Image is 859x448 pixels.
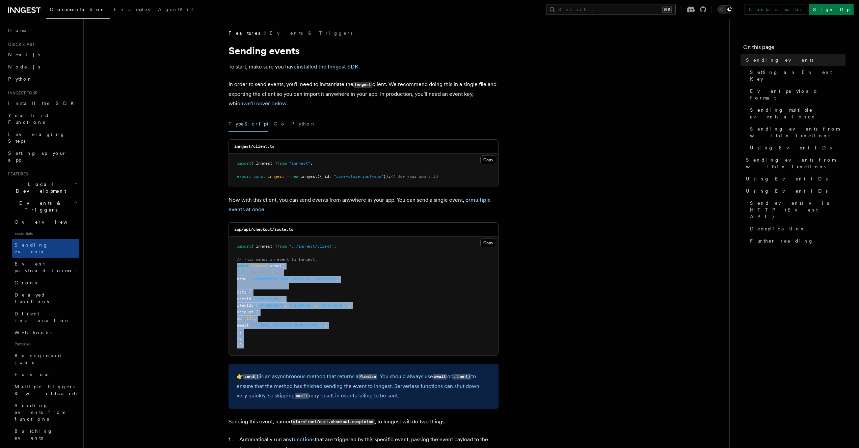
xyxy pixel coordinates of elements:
a: Using Event IDs [743,185,845,197]
span: ({ [279,263,284,268]
span: Webhooks [15,330,52,335]
kbd: ⌘K [662,6,672,13]
span: Send events via HTTP (Event API) [750,200,845,220]
span: , [284,303,287,308]
span: // This sends an event to Inngest. [237,257,317,262]
h1: Sending events [229,45,499,57]
span: Using Event IDs [746,188,828,194]
code: await [433,374,447,380]
span: Background jobs [15,353,62,365]
a: Your first Functions [5,109,79,128]
span: Sending events [15,242,48,254]
span: Sending events [746,57,813,63]
span: Local Development [5,181,74,194]
span: "sdf098487" [289,303,315,308]
span: "acme-storefront-app" [334,174,383,179]
span: Multiple triggers & wildcards [15,384,78,396]
button: TypeScript [229,116,268,132]
span: inngest [268,174,284,179]
span: { inngest } [251,244,277,249]
a: multiple events at once [229,197,491,213]
span: } [237,329,239,334]
a: Further reading [747,235,845,247]
code: Promise [358,374,377,380]
span: Python [8,76,33,82]
code: inngest/client.ts [234,144,274,149]
span: "9f08sdh84" [258,303,284,308]
a: Sending events from functions [12,399,79,425]
span: Event payload format [15,261,78,273]
span: Features [229,30,260,36]
span: new [291,174,298,179]
span: { [249,290,251,295]
a: Leveraging Steps [5,128,79,147]
span: : [253,310,256,314]
span: AgentKit [158,7,194,12]
span: "storefront/cart.checkout.completed" [251,277,336,281]
span: }); [237,342,244,347]
span: Event payload format [750,88,845,101]
span: export [237,174,251,179]
span: "../inngest/client" [289,244,334,249]
a: Setting an Event Key [747,66,845,85]
a: we'll cover below [243,100,287,107]
a: Contact sales [745,4,806,15]
button: Toggle dark mode [717,5,733,13]
button: Copy [480,239,496,247]
span: , [239,329,242,334]
span: import [237,244,251,249]
span: data [237,290,246,295]
span: inngest [251,263,268,268]
span: Your first Functions [8,113,48,125]
p: Sending this event, named , to Inngest will do two things: [229,417,499,427]
a: Python [5,73,79,85]
span: Further reading [750,237,813,244]
code: app/api/checkout/route.ts [234,227,293,232]
span: from [277,161,287,166]
a: Batching events [12,425,79,444]
a: Setting up your app [5,147,79,166]
span: Delayed functions [15,292,49,304]
span: Direct invocation [15,311,70,323]
p: Now with this client, you can send events from anywhere in your app. You can send a single event,... [229,195,499,214]
span: Setting an Event Key [750,69,845,82]
a: Multiple triggers & wildcards [12,381,79,399]
span: , [336,277,339,281]
p: In order to send events, you'll need to instantiate the client. We recommend doing this in a sing... [229,80,499,108]
a: Event payload format [12,258,79,277]
span: }); [383,174,391,179]
a: Delayed functions [12,289,79,308]
a: Sending multiple events at once [747,104,845,123]
span: Sending multiple events at once [750,107,845,120]
a: Send events via HTTP (Event API) [747,197,845,223]
p: To start, make sure you have . [229,62,499,72]
span: : [329,174,331,179]
span: const [253,174,265,179]
span: Inngest tour [5,90,38,96]
a: functions [292,436,315,443]
span: // The event's data [242,283,287,288]
span: Crons [15,280,37,285]
span: Inngest [301,174,317,179]
span: ] [346,303,348,308]
button: Go [274,116,286,132]
span: , [253,316,256,321]
a: Background jobs [12,349,79,368]
a: AgentKit [154,2,198,18]
span: , [239,336,242,341]
button: Copy [480,156,496,164]
span: account [237,310,253,314]
span: : [253,303,256,308]
span: Sending events from functions [15,403,65,422]
a: Deduplication [747,223,845,235]
span: , [324,323,327,328]
a: installed the Inngest SDK [297,63,358,70]
button: Search...⌘K [546,4,676,15]
span: await [237,263,249,268]
span: // Use your app's ID [391,174,438,179]
span: Overview [15,219,84,225]
span: ({ id [317,174,329,179]
a: Fan out [12,368,79,381]
span: Fan out [15,372,49,377]
span: : [249,323,251,328]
